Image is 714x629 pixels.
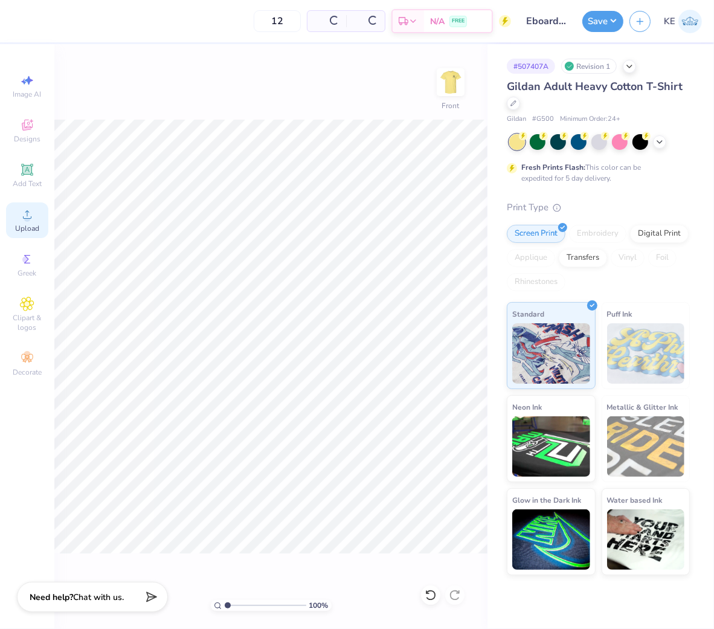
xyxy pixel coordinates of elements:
span: Add Text [13,179,42,189]
div: Revision 1 [561,59,617,74]
span: Image AI [13,89,42,99]
span: Neon Ink [512,401,542,413]
span: Water based Ink [607,494,663,506]
span: FREE [452,17,465,25]
img: Kent Everic Delos Santos [678,10,702,33]
input: Untitled Design [517,9,576,33]
div: Transfers [559,249,607,267]
div: Print Type [507,201,690,215]
button: Save [582,11,623,32]
div: Digital Print [630,225,689,243]
div: This color can be expedited for 5 day delivery. [521,162,670,184]
div: # 507407A [507,59,555,74]
span: Puff Ink [607,308,632,320]
div: Embroidery [569,225,626,243]
span: Designs [14,134,40,144]
img: Puff Ink [607,323,685,384]
div: Applique [507,249,555,267]
span: Upload [15,224,39,233]
span: Standard [512,308,544,320]
img: Front [439,70,463,94]
div: Foil [648,249,677,267]
strong: Fresh Prints Flash: [521,163,585,172]
span: N/A [430,15,445,28]
span: Chat with us. [73,592,124,603]
span: Greek [18,268,37,278]
div: Rhinestones [507,273,565,291]
img: Metallic & Glitter Ink [607,416,685,477]
span: # G500 [532,114,554,124]
strong: Need help? [30,592,73,603]
img: Standard [512,323,590,384]
input: – – [254,10,301,32]
span: 100 % [309,600,329,611]
div: Front [442,100,460,111]
span: Glow in the Dark Ink [512,494,581,506]
img: Water based Ink [607,509,685,570]
span: KE [664,15,675,28]
span: Clipart & logos [6,313,48,332]
span: Gildan [507,114,526,124]
a: KE [664,10,702,33]
span: Minimum Order: 24 + [560,114,620,124]
div: Screen Print [507,225,565,243]
div: Vinyl [611,249,645,267]
img: Neon Ink [512,416,590,477]
img: Glow in the Dark Ink [512,509,590,570]
span: Metallic & Glitter Ink [607,401,678,413]
span: Decorate [13,367,42,377]
span: Gildan Adult Heavy Cotton T-Shirt [507,79,683,94]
